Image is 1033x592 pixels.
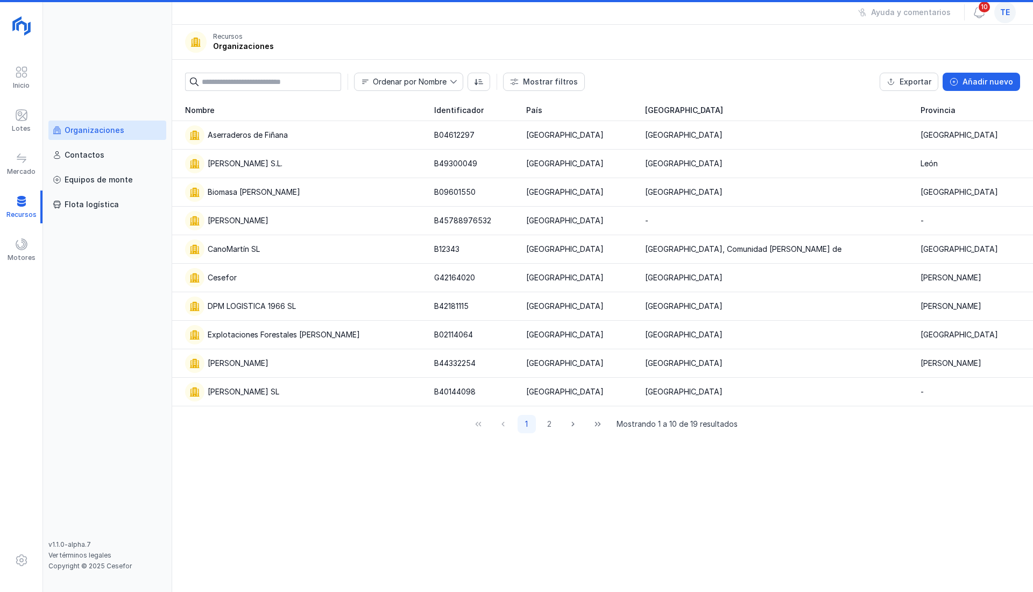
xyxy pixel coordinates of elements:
span: Mostrando 1 a 10 de 19 resultados [617,419,738,429]
div: [GEOGRAPHIC_DATA] [645,272,723,283]
div: CanoMartín SL [208,244,260,255]
span: [GEOGRAPHIC_DATA] [645,105,723,116]
div: [GEOGRAPHIC_DATA] [921,329,998,340]
div: B09601550 [434,187,476,198]
div: [GEOGRAPHIC_DATA] [645,386,723,397]
div: B12343 [434,244,459,255]
div: - [921,386,924,397]
div: [GEOGRAPHIC_DATA] [526,130,604,140]
div: Inicio [13,81,30,90]
div: [GEOGRAPHIC_DATA] [645,158,723,169]
div: Motores [8,253,36,262]
button: Next Page [563,415,583,433]
div: Ordenar por Nombre [373,78,447,86]
button: Mostrar filtros [503,73,585,91]
div: - [921,215,924,226]
div: Exportar [900,76,931,87]
button: Añadir nuevo [943,73,1020,91]
button: Page 1 [518,415,536,433]
button: Page 2 [540,415,558,433]
div: [GEOGRAPHIC_DATA] [526,272,604,283]
span: Nombre [185,105,215,116]
div: B45788976532 [434,215,491,226]
div: [GEOGRAPHIC_DATA] [526,215,604,226]
div: Explotaciones Forestales [PERSON_NAME] [208,329,360,340]
div: [GEOGRAPHIC_DATA] [645,329,723,340]
div: [PERSON_NAME] [921,301,981,312]
div: [PERSON_NAME] SL [208,386,279,397]
div: [PERSON_NAME] S.L. [208,158,282,169]
div: Equipos de monte [65,174,133,185]
a: Ver términos legales [48,551,111,559]
div: [GEOGRAPHIC_DATA] [645,130,723,140]
div: Recursos [213,32,243,41]
div: [GEOGRAPHIC_DATA], Comunidad [PERSON_NAME] de [645,244,841,255]
a: Contactos [48,145,166,165]
div: [GEOGRAPHIC_DATA] [921,244,998,255]
div: [GEOGRAPHIC_DATA] [645,301,723,312]
button: Last Page [588,415,608,433]
div: [GEOGRAPHIC_DATA] [645,187,723,198]
div: B49300049 [434,158,477,169]
div: [GEOGRAPHIC_DATA] [526,329,604,340]
div: B40144098 [434,386,476,397]
div: [GEOGRAPHIC_DATA] [526,244,604,255]
div: [GEOGRAPHIC_DATA] [526,187,604,198]
div: [GEOGRAPHIC_DATA] [526,158,604,169]
div: [GEOGRAPHIC_DATA] [526,386,604,397]
div: [PERSON_NAME] [208,215,268,226]
a: Equipos de monte [48,170,166,189]
span: Nombre [355,73,450,90]
span: Identificador [434,105,484,116]
span: te [1000,7,1010,18]
div: Flota logística [65,199,119,210]
div: Copyright © 2025 Cesefor [48,562,166,570]
div: [GEOGRAPHIC_DATA] [645,358,723,369]
span: Provincia [921,105,956,116]
div: B02114064 [434,329,473,340]
div: Aserraderos de Fiñana [208,130,288,140]
span: 10 [978,1,991,13]
div: Biomasa [PERSON_NAME] [208,187,300,198]
div: Cesefor [208,272,237,283]
div: [PERSON_NAME] [208,358,268,369]
div: [GEOGRAPHIC_DATA] [921,187,998,198]
div: [GEOGRAPHIC_DATA] [526,301,604,312]
div: León [921,158,938,169]
div: Mostrar filtros [523,76,578,87]
div: [GEOGRAPHIC_DATA] [526,358,604,369]
div: Ayuda y comentarios [871,7,951,18]
a: Flota logística [48,195,166,214]
div: Organizaciones [213,41,274,52]
div: DPM LOGISTICA 1966 SL [208,301,296,312]
div: B04612297 [434,130,475,140]
button: Ayuda y comentarios [851,3,958,22]
div: [PERSON_NAME] [921,272,981,283]
a: Organizaciones [48,121,166,140]
div: v1.1.0-alpha.7 [48,540,166,549]
img: logoRight.svg [8,12,35,39]
div: B44332254 [434,358,476,369]
div: Organizaciones [65,125,124,136]
div: Contactos [65,150,104,160]
div: - [645,215,648,226]
div: Lotes [12,124,31,133]
div: Añadir nuevo [963,76,1013,87]
button: Exportar [880,73,938,91]
span: País [526,105,542,116]
div: Mercado [7,167,36,176]
div: [GEOGRAPHIC_DATA] [921,130,998,140]
div: G42164020 [434,272,475,283]
div: B42181115 [434,301,469,312]
div: [PERSON_NAME] [921,358,981,369]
